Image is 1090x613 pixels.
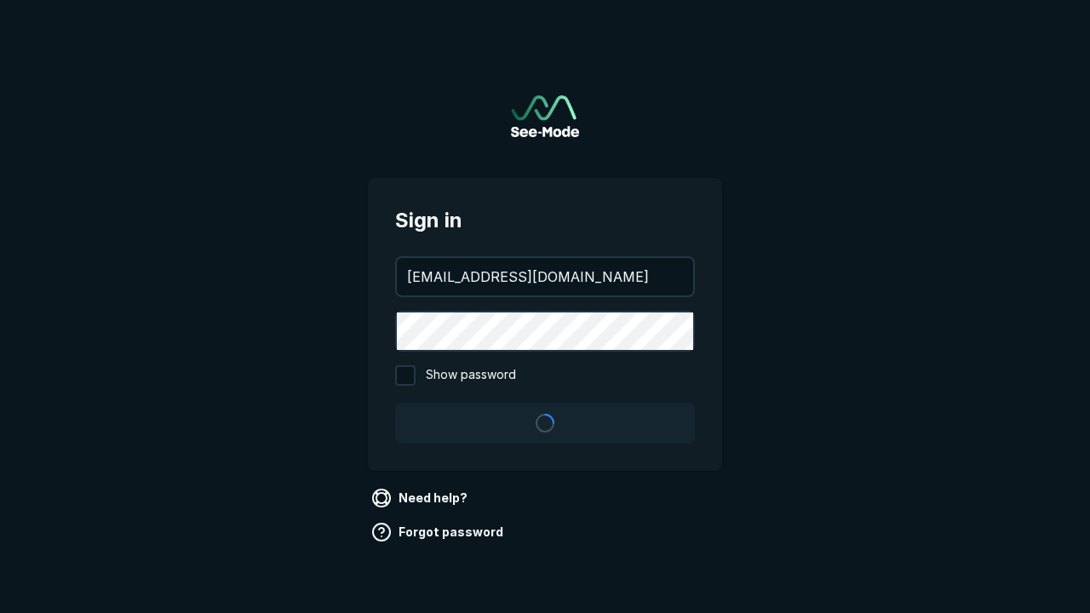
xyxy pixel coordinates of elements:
a: Go to sign in [511,95,579,137]
a: Forgot password [368,518,510,546]
input: your@email.com [397,258,693,295]
span: Show password [426,365,516,386]
img: See-Mode Logo [511,95,579,137]
span: Sign in [395,205,695,236]
a: Need help? [368,484,474,512]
